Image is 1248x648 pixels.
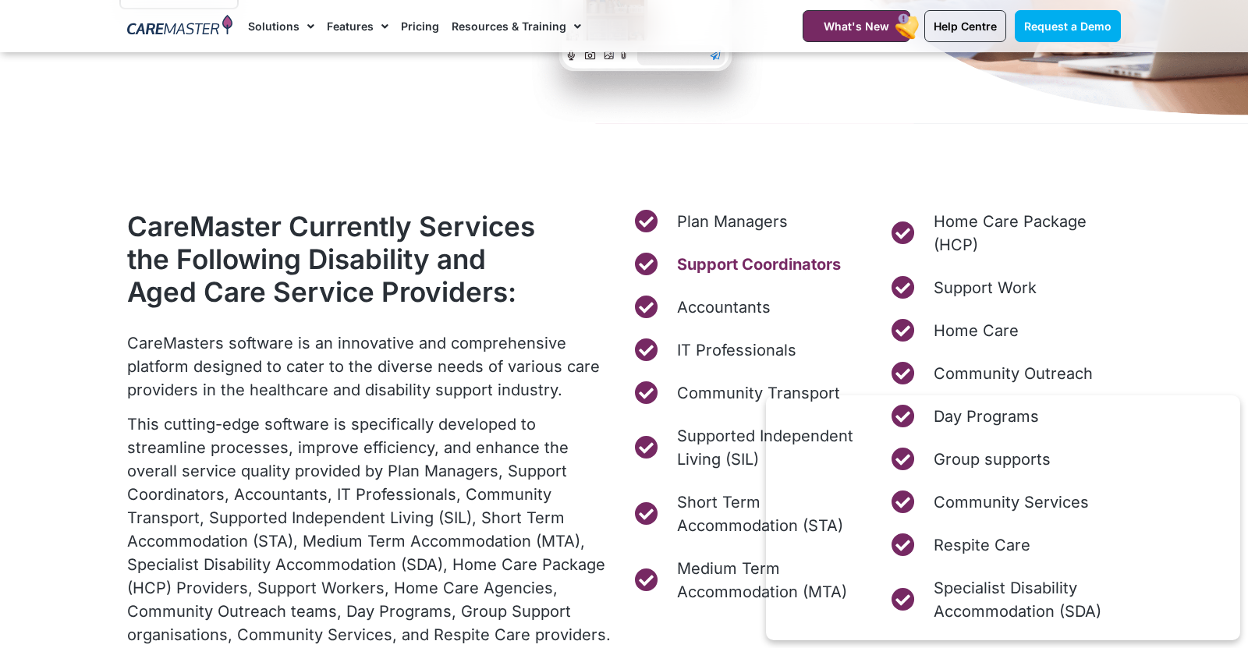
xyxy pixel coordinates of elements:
[673,557,865,604] span: Medium Term Accommodation (MTA)
[127,210,542,308] h2: CareMaster Currently Services the Following Disability and Aged Care Service Providers:
[127,331,616,402] p: CareMasters software is an innovative and comprehensive platform designed to cater to the diverse...
[824,19,889,33] span: What's New
[673,338,796,362] span: IT Professionals
[1015,10,1121,42] a: Request a Demo
[632,338,864,362] a: IT Professionals
[673,296,771,319] span: Accountants
[632,253,864,276] a: Support Coordinators
[930,276,1037,299] span: Support Work
[632,490,864,537] a: Short Term Accommodation (STA)
[1024,19,1111,33] span: Request a Demo
[632,424,864,471] a: Supported Independent Living (SIL)
[673,424,865,471] span: Supported Independent Living (SIL)
[888,362,1121,385] a: Community Outreach
[673,210,788,233] span: Plan Managers
[632,557,864,604] a: Medium Term Accommodation (MTA)
[888,210,1121,257] a: Home Care Package (HCP)
[930,210,1122,257] span: Home Care Package (HCP)
[632,381,864,405] a: Community Transport
[934,19,997,33] span: Help Centre
[766,395,1240,640] iframe: Popup CTA
[803,10,910,42] a: What's New
[632,210,864,233] a: Plan Managers
[924,10,1006,42] a: Help Centre
[673,490,865,537] span: Short Term Accommodation (STA)
[673,253,841,276] span: Support Coordinators
[888,319,1121,342] a: Home Care
[930,319,1019,342] span: Home Care
[888,276,1121,299] a: Support Work
[930,362,1093,385] span: Community Outreach
[673,381,840,405] span: Community Transport
[127,15,232,38] img: CareMaster Logo
[127,413,616,646] p: This cutting-edge software is specifically developed to streamline processes, improve efficiency,...
[632,296,864,319] a: Accountants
